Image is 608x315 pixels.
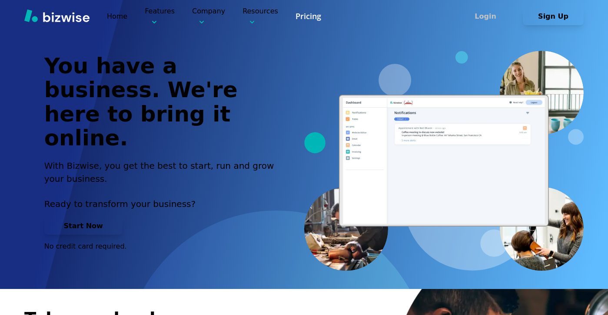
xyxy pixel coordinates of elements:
p: Features [145,6,175,26]
a: Login [455,12,523,20]
a: Start Now [44,222,123,230]
button: Login [455,8,516,25]
h1: You have a business. We're here to bring it online. [44,54,284,151]
img: Bizwise Logo [24,9,90,22]
a: Pricing [296,11,321,22]
p: Resources [243,6,278,26]
button: Start Now [44,217,123,235]
p: Ready to transform your business? [44,197,284,210]
button: Sign Up [523,8,584,25]
h2: With Bizwise, you get the best to start, run and grow your business. [44,159,284,185]
p: No credit card required. [44,242,284,251]
p: Company [192,6,225,26]
a: Sign Up [523,12,584,20]
a: Home [107,12,127,20]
